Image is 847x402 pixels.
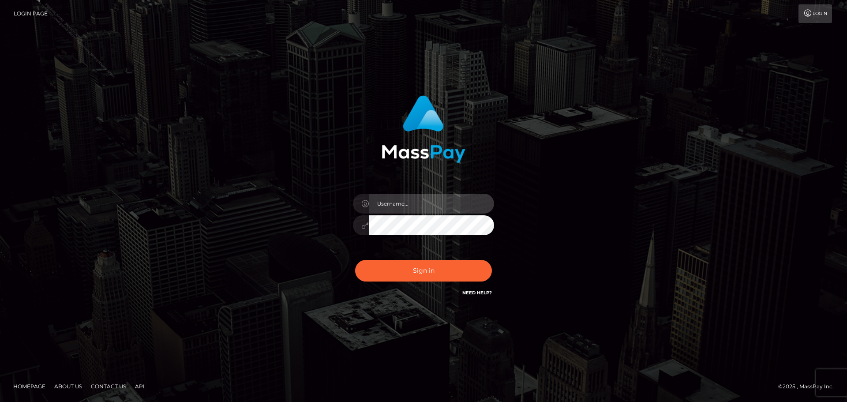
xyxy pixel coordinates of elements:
a: Contact Us [87,379,130,393]
a: Need Help? [462,290,492,296]
a: Homepage [10,379,49,393]
a: API [131,379,148,393]
input: Username... [369,194,494,214]
div: © 2025 , MassPay Inc. [778,382,840,391]
a: Login Page [14,4,48,23]
button: Sign in [355,260,492,282]
a: About Us [51,379,86,393]
a: Login [798,4,832,23]
img: MassPay Login [382,95,465,163]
